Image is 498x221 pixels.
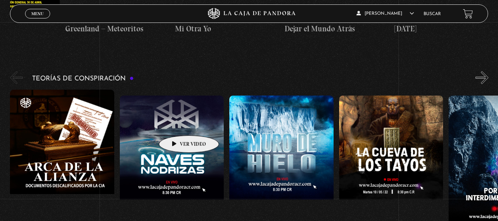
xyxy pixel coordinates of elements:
a: View your shopping cart [463,8,473,18]
a: Buscar [424,12,441,16]
h4: Greenland – Meteoritos [65,23,170,35]
span: Cerrar [29,18,46,23]
span: Menu [31,11,43,16]
button: Previous [10,71,23,84]
span: [PERSON_NAME] [356,11,414,16]
h4: Mi Otra Yo [175,23,279,35]
h3: Teorías de Conspiración [32,75,134,82]
button: Next [476,71,488,84]
h4: Dejar el Mundo Atrás [285,23,389,35]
